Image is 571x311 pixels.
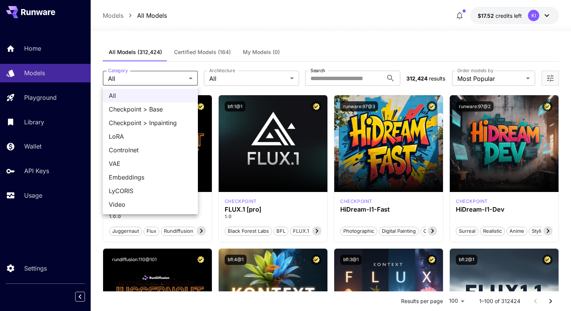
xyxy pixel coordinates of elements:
span: Embeddings [109,173,192,182]
span: LoRA [109,132,192,141]
span: LyCORIS [109,186,192,195]
span: Video [109,200,192,209]
span: Checkpoint > Inpainting [109,118,192,127]
span: Checkpoint > Base [109,105,192,114]
span: All [109,91,192,100]
span: VAE [109,159,192,168]
span: Controlnet [109,145,192,155]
